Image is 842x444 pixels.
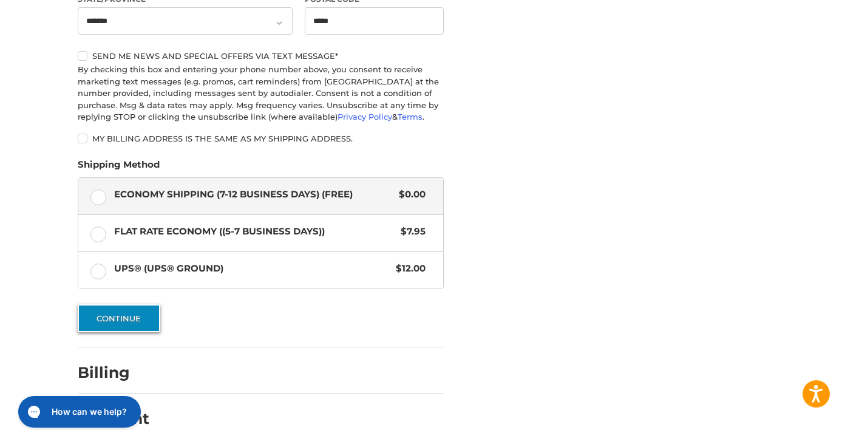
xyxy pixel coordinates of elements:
[390,262,426,276] span: $12.00
[78,134,444,143] label: My billing address is the same as my shipping address.
[338,112,392,121] a: Privacy Policy
[398,112,423,121] a: Terms
[12,392,144,432] iframe: Gorgias live chat messenger
[78,158,160,177] legend: Shipping Method
[393,188,426,202] span: $0.00
[78,64,444,123] div: By checking this box and entering your phone number above, you consent to receive marketing text ...
[395,225,426,239] span: $7.95
[114,262,390,276] span: UPS® (UPS® Ground)
[114,188,393,202] span: Economy Shipping (7-12 Business Days) (Free)
[78,51,444,61] label: Send me news and special offers via text message*
[78,304,160,332] button: Continue
[114,225,395,239] span: Flat Rate Economy ((5-7 Business Days))
[78,363,149,382] h2: Billing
